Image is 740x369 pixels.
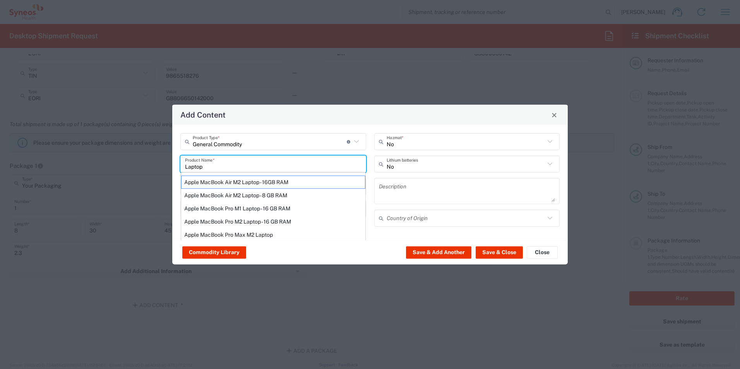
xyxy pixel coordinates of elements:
button: Save & Close [476,246,523,258]
button: Close [527,246,558,258]
div: Apple MacBook Pro M2 Laptop - 16 GB RAM [181,215,365,228]
div: Apple MacBook Air M2 Laptop - 8 GB RAM [181,189,365,202]
button: Save & Add Another [406,246,471,258]
button: Commodity Library [182,246,246,258]
div: Apple MacBook Pro M1 Laptop - 16 GB RAM [181,202,365,215]
div: Apple MacBook Air M2 Laptop - 16GB RAM [181,176,365,189]
div: Apple MacBook Pro Max M2 Laptop [181,228,365,241]
button: Close [549,109,560,120]
h4: Add Content [180,109,226,120]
